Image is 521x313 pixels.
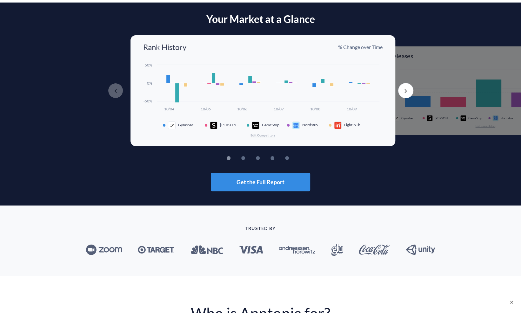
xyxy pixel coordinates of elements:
[426,115,432,121] img: app icon
[236,156,240,160] button: 1
[460,115,466,121] img: app icon
[344,123,363,127] span: LightInTheBox
[500,116,516,120] span: Nordstrom Rack: Shop Deals
[390,52,413,59] h3: Releases
[508,299,515,305] button: ×
[143,43,186,51] h3: Rank History
[310,107,320,111] text: 10/08
[492,115,498,121] img: app icon
[347,107,357,111] text: 10/09
[393,115,399,121] img: app icon
[211,173,310,191] button: Get the Full Report
[292,122,302,129] div: app
[492,115,501,121] div: app
[468,116,482,120] span: GameStop
[168,122,178,129] div: app
[250,133,276,137] button: Edit Competitors
[86,244,122,255] img: Zoom_logo.svg
[178,123,197,127] span: Gymshark: Shop Gym Clothes
[239,246,263,254] img: Visa_Inc._logo.svg
[302,123,321,127] span: Nordstrom Rack: Shop Deals
[279,246,315,254] img: Andreessen_Horowitz_new_logo.svg
[252,122,262,129] div: app
[32,226,489,231] p: TRUSTED BY
[210,122,217,129] img: app icon
[190,245,223,254] img: NBC_logo.svg
[164,107,174,111] text: 10/04
[295,156,298,160] button: 5
[460,115,468,121] div: app
[393,115,401,121] div: app
[280,156,284,160] button: 4
[108,83,123,98] button: Previous
[262,123,279,127] span: GameStop
[401,116,416,120] span: Gymshark: Shop Gym Clothes
[265,156,269,160] button: 3
[398,83,413,98] button: Next
[237,179,284,185] span: Get the Full Report
[435,116,450,120] span: [PERSON_NAME] - Shopping Online
[252,122,259,129] img: app icon
[147,81,152,86] text: 0%
[145,63,152,67] text: 50%
[426,115,435,121] div: app
[251,156,255,160] button: 2
[237,107,247,111] text: 10/06
[138,246,174,254] img: Target_logo.svg
[201,107,211,111] text: 10/05
[331,244,343,256] img: Glu_Mobile_logo.svg
[220,123,239,127] span: [PERSON_NAME] - Shopping Online
[338,44,383,51] p: % Change over Time
[210,122,220,129] div: app
[274,107,284,111] text: 10/07
[334,122,344,129] div: app
[359,245,390,255] img: Coca-Cola_logo.svg
[475,124,496,128] button: Edit Competitors
[334,122,342,129] img: app icon
[168,122,176,129] img: app icon
[406,244,435,255] img: Unity_Technologies_logo.svg
[292,122,300,129] img: app icon
[144,99,152,103] text: -50%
